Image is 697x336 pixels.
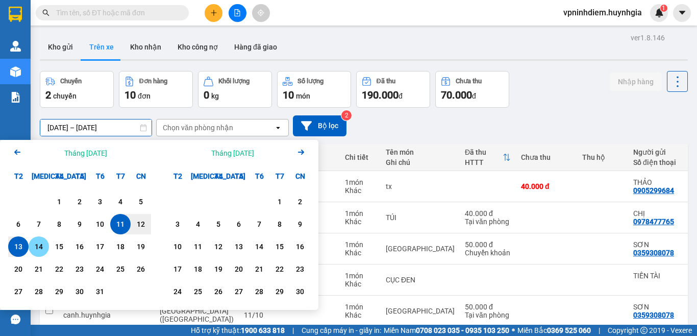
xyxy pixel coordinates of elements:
[293,241,307,253] div: 16
[290,259,310,279] div: Choose Chủ Nhật, tháng 11 23 2025. It's available.
[465,241,511,249] div: 50.000 đ
[191,285,205,298] div: 25
[234,9,241,16] span: file-add
[290,281,310,302] div: Choose Chủ Nhật, tháng 11 30 2025. It's available.
[232,241,246,253] div: 13
[169,35,226,59] button: Kho công nợ
[170,218,185,230] div: 3
[465,209,511,218] div: 40.000 đ
[198,71,272,108] button: Khối lượng0kg
[188,214,208,234] div: Choose Thứ Ba, tháng 11 4 2025. It's available.
[69,259,90,279] div: Choose Thứ Năm, tháng 10 23 2025. It's available.
[122,35,169,59] button: Kho nhận
[295,146,307,158] svg: Arrow Right
[69,281,90,302] div: Choose Thứ Năm, tháng 10 30 2025. It's available.
[229,214,249,234] div: Choose Thứ Năm, tháng 11 6 2025. It's available.
[345,241,376,249] div: 1 món
[11,146,23,160] button: Previous month.
[29,236,49,257] div: Choose Thứ Ba, tháng 10 14 2025. It's available.
[465,158,503,166] div: HTTT
[8,166,29,186] div: T2
[252,263,266,275] div: 21
[29,214,49,234] div: Choose Thứ Ba, tháng 10 7 2025. It's available.
[134,218,148,230] div: 12
[167,281,188,302] div: Choose Thứ Hai, tháng 11 24 2025. It's available.
[232,218,246,230] div: 6
[302,325,381,336] span: Cung cấp máy in - giấy in:
[345,303,376,311] div: 1 món
[10,92,21,103] img: solution-icon
[40,119,152,136] input: Select a date range.
[277,71,351,108] button: Số lượng10món
[134,241,148,253] div: 19
[125,89,136,101] span: 10
[362,89,399,101] span: 190.000
[293,218,307,230] div: 9
[345,249,376,257] div: Khác
[249,281,269,302] div: Choose Thứ Sáu, tháng 11 28 2025. It's available.
[345,272,376,280] div: 1 món
[81,35,122,59] button: Trên xe
[110,191,131,212] div: Choose Thứ Bảy, tháng 10 4 2025. It's available.
[90,236,110,257] div: Choose Thứ Sáu, tháng 10 17 2025. It's available.
[416,326,509,334] strong: 0708 023 035 - 0935 103 250
[252,218,266,230] div: 7
[72,263,87,275] div: 23
[90,281,110,302] div: Choose Thứ Sáu, tháng 10 31 2025. It's available.
[69,166,90,186] div: T5
[131,214,151,234] div: Choose Chủ Nhật, tháng 10 12 2025. It's available.
[191,241,205,253] div: 11
[211,263,226,275] div: 19
[345,153,376,161] div: Chi tiết
[633,241,688,249] div: SƠN
[49,236,69,257] div: Choose Thứ Tư, tháng 10 15 2025. It's available.
[633,209,688,218] div: CHỊ
[633,272,688,280] div: TIẾN TÀI
[249,214,269,234] div: Choose Thứ Sáu, tháng 11 7 2025. It's available.
[11,241,26,253] div: 13
[52,218,66,230] div: 8
[465,218,511,226] div: Tại văn phòng
[272,196,287,208] div: 1
[272,241,287,253] div: 15
[290,214,310,234] div: Choose Chủ Nhật, tháng 11 9 2025. It's available.
[69,236,90,257] div: Choose Thứ Năm, tháng 10 16 2025. It's available.
[188,259,208,279] div: Choose Thứ Ba, tháng 11 18 2025. It's available.
[167,236,188,257] div: Choose Thứ Hai, tháng 11 10 2025. It's available.
[170,241,185,253] div: 10
[272,285,287,298] div: 29
[678,8,687,17] span: caret-down
[257,9,264,16] span: aim
[163,123,233,133] div: Chọn văn phòng nhận
[293,263,307,275] div: 23
[29,166,49,186] div: [MEDICAL_DATA]
[49,166,69,186] div: T4
[40,35,81,59] button: Kho gửi
[32,285,46,298] div: 28
[29,259,49,279] div: Choose Thứ Ba, tháng 10 21 2025. It's available.
[249,166,269,186] div: T6
[90,166,110,186] div: T6
[399,92,403,100] span: đ
[52,196,66,208] div: 1
[8,281,29,302] div: Choose Thứ Hai, tháng 10 27 2025. It's available.
[517,325,591,336] span: Miền Bắc
[210,9,217,16] span: plus
[204,89,209,101] span: 0
[139,78,167,85] div: Đơn hàng
[170,285,185,298] div: 24
[90,259,110,279] div: Choose Thứ Sáu, tháng 10 24 2025. It's available.
[293,285,307,298] div: 30
[269,236,290,257] div: Choose Thứ Bảy, tháng 11 15 2025. It's available.
[49,281,69,302] div: Choose Thứ Tư, tháng 10 29 2025. It's available.
[188,236,208,257] div: Choose Thứ Ba, tháng 11 11 2025. It's available.
[229,259,249,279] div: Choose Thứ Năm, tháng 11 20 2025. It's available.
[49,191,69,212] div: Choose Thứ Tư, tháng 10 1 2025. It's available.
[465,311,511,319] div: Tại văn phòng
[547,326,591,334] strong: 0369 525 060
[90,191,110,212] div: Choose Thứ Sáu, tháng 10 3 2025. It's available.
[386,158,455,166] div: Ghi chú
[10,41,21,52] img: warehouse-icon
[633,158,688,166] div: Số điện thoại
[110,259,131,279] div: Choose Thứ Bảy, tháng 10 25 2025. It's available.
